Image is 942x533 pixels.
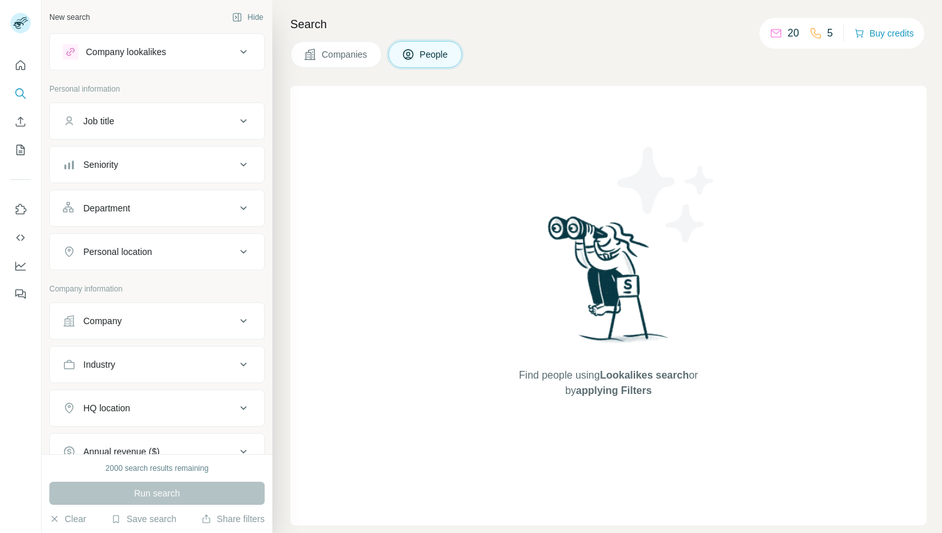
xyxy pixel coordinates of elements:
[83,358,115,371] div: Industry
[50,393,264,423] button: HQ location
[10,82,31,105] button: Search
[83,115,114,127] div: Job title
[420,48,449,61] span: People
[10,54,31,77] button: Quick start
[542,213,675,356] img: Surfe Illustration - Woman searching with binoculars
[106,463,209,474] div: 2000 search results remaining
[10,138,31,161] button: My lists
[50,193,264,224] button: Department
[50,306,264,336] button: Company
[49,12,90,23] div: New search
[290,15,927,33] h4: Search
[83,202,130,215] div: Department
[576,385,652,396] span: applying Filters
[50,149,264,180] button: Seniority
[201,512,265,525] button: Share filters
[49,283,265,295] p: Company information
[83,245,152,258] div: Personal location
[223,8,272,27] button: Hide
[83,315,122,327] div: Company
[10,254,31,277] button: Dashboard
[788,26,799,41] p: 20
[609,137,724,252] img: Surfe Illustration - Stars
[50,236,264,267] button: Personal location
[50,436,264,467] button: Annual revenue ($)
[50,349,264,380] button: Industry
[600,370,689,381] span: Lookalikes search
[86,45,166,58] div: Company lookalikes
[83,158,118,171] div: Seniority
[111,512,176,525] button: Save search
[322,48,368,61] span: Companies
[827,26,833,41] p: 5
[10,283,31,306] button: Feedback
[83,445,160,458] div: Annual revenue ($)
[10,198,31,221] button: Use Surfe on LinkedIn
[49,512,86,525] button: Clear
[854,24,914,42] button: Buy credits
[49,83,265,95] p: Personal information
[10,110,31,133] button: Enrich CSV
[10,226,31,249] button: Use Surfe API
[83,402,130,414] div: HQ location
[50,106,264,136] button: Job title
[50,37,264,67] button: Company lookalikes
[506,368,711,398] span: Find people using or by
